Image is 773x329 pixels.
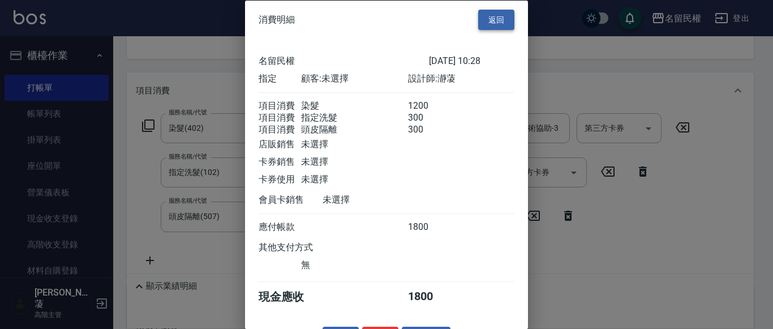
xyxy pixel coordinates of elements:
[408,112,450,124] div: 300
[259,242,344,254] div: 其他支付方式
[408,221,450,233] div: 1800
[301,174,407,186] div: 未選擇
[259,174,301,186] div: 卡券使用
[301,73,407,85] div: 顧客: 未選擇
[408,124,450,136] div: 300
[259,112,301,124] div: 項目消費
[301,156,407,168] div: 未選擇
[259,124,301,136] div: 項目消費
[429,55,514,67] div: [DATE] 10:28
[408,100,450,112] div: 1200
[478,9,514,30] button: 返回
[259,221,301,233] div: 應付帳款
[259,55,429,67] div: 名留民權
[259,14,295,25] span: 消費明細
[408,289,450,305] div: 1800
[301,100,407,112] div: 染髮
[259,139,301,151] div: 店販銷售
[301,124,407,136] div: 頭皮隔離
[259,73,301,85] div: 指定
[259,194,323,206] div: 會員卡銷售
[301,112,407,124] div: 指定洗髮
[408,73,514,85] div: 設計師: 瀞蓤
[323,194,429,206] div: 未選擇
[259,100,301,112] div: 項目消費
[259,289,323,305] div: 現金應收
[301,139,407,151] div: 未選擇
[301,259,407,271] div: 無
[259,156,301,168] div: 卡券銷售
